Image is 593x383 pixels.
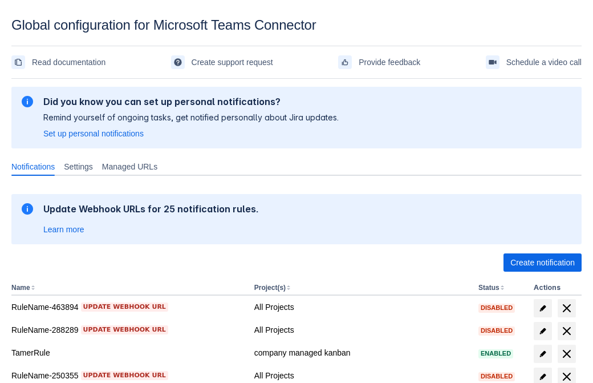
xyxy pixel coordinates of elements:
[11,53,105,71] a: Read documentation
[192,53,273,71] span: Create support request
[43,203,259,215] h2: Update Webhook URLs for 25 notification rules.
[43,112,339,123] p: Remind yourself of ongoing tasks, get notified personally about Jira updates.
[359,53,420,71] span: Provide feedback
[538,304,547,313] span: edit
[14,58,23,67] span: documentation
[478,350,513,357] span: Enabled
[11,347,245,358] div: TamerRule
[32,53,105,71] span: Read documentation
[506,53,582,71] span: Schedule a video call
[340,58,350,67] span: feedback
[478,328,515,334] span: Disabled
[43,96,339,107] h2: Did you know you can set up personal notifications?
[510,253,575,272] span: Create notification
[478,373,515,380] span: Disabled
[83,303,166,312] span: Update webhook URL
[254,370,469,381] div: All Projects
[254,301,469,313] div: All Projects
[538,372,547,381] span: edit
[173,58,182,67] span: support
[488,58,497,67] span: videoCall
[560,347,574,361] span: delete
[254,324,469,336] div: All Projects
[11,324,245,336] div: RuleName-288289
[43,224,84,235] a: Learn more
[11,284,30,292] button: Name
[21,202,34,216] span: information
[560,324,574,338] span: delete
[338,53,420,71] a: Provide feedback
[11,301,245,313] div: RuleName-463894
[11,17,582,33] div: Global configuration for Microsoft Teams Connector
[102,161,157,172] span: Managed URLs
[254,347,469,358] div: company managed kanban
[503,253,582,272] button: Create notification
[21,95,34,108] span: information
[538,349,547,358] span: edit
[529,281,582,296] th: Actions
[478,284,499,292] button: Status
[538,326,547,336] span: edit
[43,128,144,139] a: Set up personal notifications
[560,301,574,315] span: delete
[83,325,166,334] span: Update webhook URL
[486,53,582,71] a: Schedule a video call
[11,161,55,172] span: Notifications
[11,370,245,381] div: RuleName-250355
[64,161,93,172] span: Settings
[254,284,286,292] button: Project(s)
[83,371,166,380] span: Update webhook URL
[478,305,515,311] span: Disabled
[171,53,273,71] a: Create support request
